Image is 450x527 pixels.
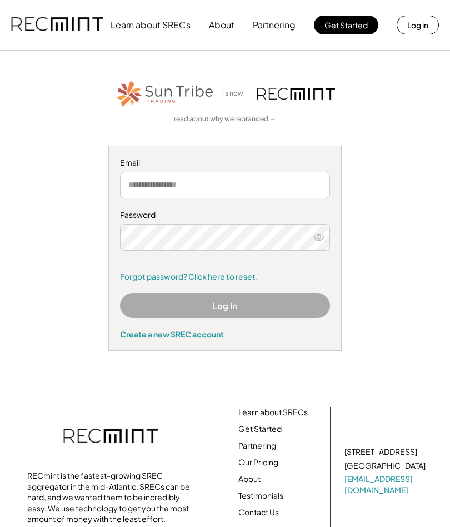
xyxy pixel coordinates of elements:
div: [STREET_ADDRESS] [344,446,417,458]
a: Get Started [238,424,282,435]
a: [EMAIL_ADDRESS][DOMAIN_NAME] [344,474,428,495]
button: Log In [120,293,330,318]
a: Testimonials [238,490,283,501]
button: Get Started [314,16,378,34]
button: Learn about SRECs [111,14,191,36]
button: About [209,14,234,36]
button: Log in [397,16,439,34]
div: Password [120,210,330,221]
button: Partnering [253,14,296,36]
a: read about why we rebranded → [174,115,276,124]
a: Contact Us [238,507,279,518]
a: Our Pricing [238,457,278,468]
img: STT_Horizontal_Logo%2B-%2BColor.png [115,78,215,109]
img: recmint-logotype%403x.png [63,417,158,456]
a: Forgot password? Click here to reset. [120,271,330,282]
img: recmint-logotype%403x.png [11,6,103,44]
div: [GEOGRAPHIC_DATA] [344,460,426,471]
a: About [238,474,261,485]
a: Partnering [238,440,276,451]
a: Learn about SRECs [238,407,308,418]
img: recmint-logotype%403x.png [257,88,335,100]
div: Email [120,157,330,168]
div: RECmint is the fastest-growing SREC aggregator in the mid-Atlantic. SRECs can be hard, and we wan... [27,470,194,525]
div: Create a new SREC account [120,329,330,339]
div: is now [221,89,252,98]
